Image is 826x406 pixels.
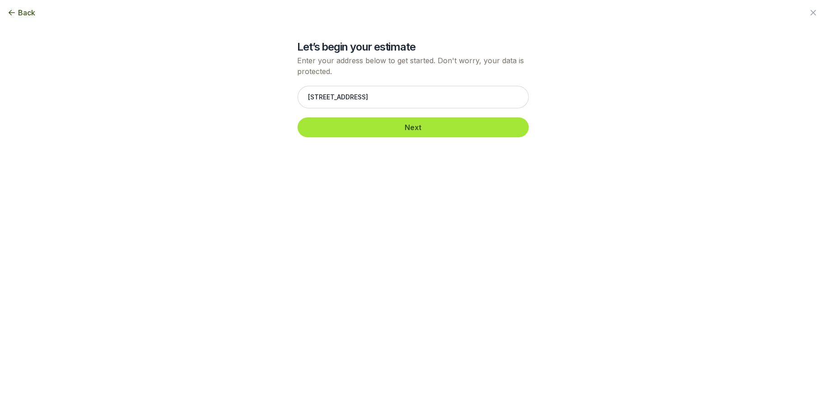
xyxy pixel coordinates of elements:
[18,7,35,18] span: Back
[298,55,529,77] p: Enter your address below to get started. Don't worry, your data is protected.
[298,117,529,137] button: Next
[298,40,529,54] h2: Let’s begin your estimate
[7,7,35,18] button: Back
[298,86,529,108] input: Verified by Zero Phishing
